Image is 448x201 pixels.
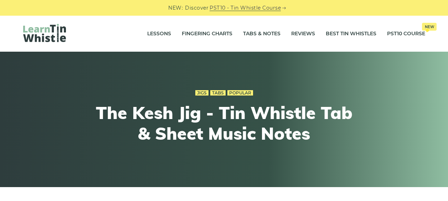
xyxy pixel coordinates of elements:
[326,25,376,43] a: Best Tin Whistles
[195,90,208,96] a: Jigs
[93,103,355,144] h1: The Kesh Jig - Tin Whistle Tab & Sheet Music Notes
[147,25,171,43] a: Lessons
[243,25,280,43] a: Tabs & Notes
[422,23,437,31] span: New
[227,90,253,96] a: Popular
[23,24,66,42] img: LearnTinWhistle.com
[182,25,232,43] a: Fingering Charts
[210,90,226,96] a: Tabs
[387,25,425,43] a: PST10 CourseNew
[291,25,315,43] a: Reviews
